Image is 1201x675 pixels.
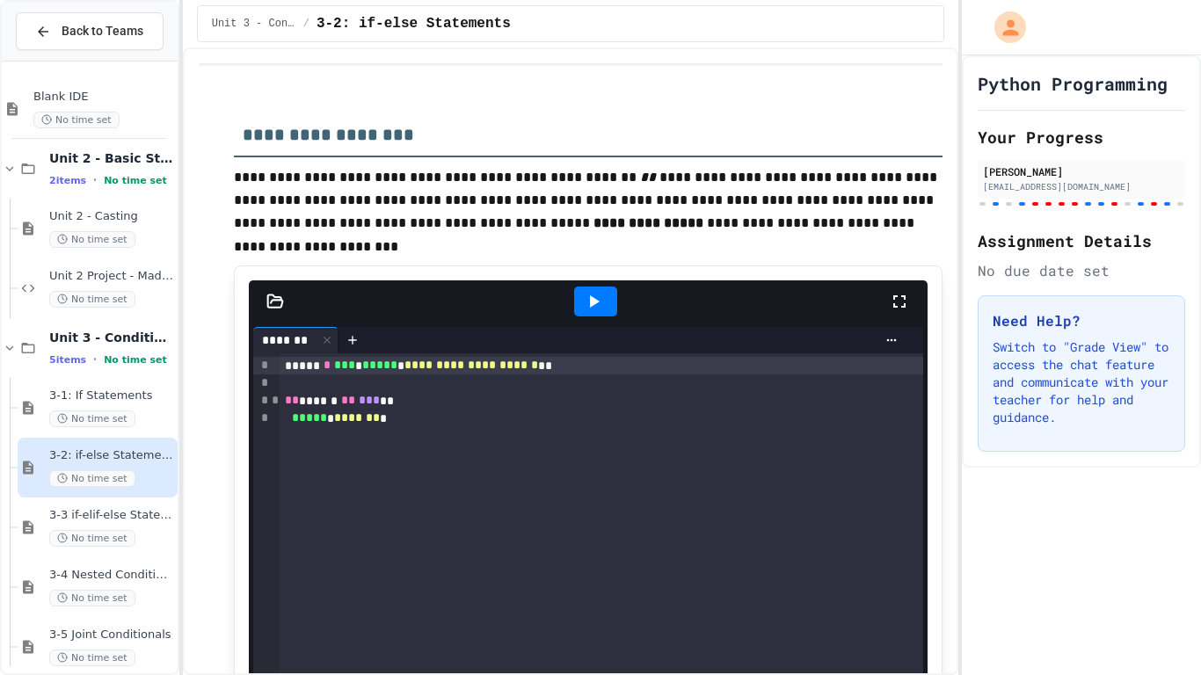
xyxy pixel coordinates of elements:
[49,628,174,642] span: 3-5 Joint Conditionals
[49,508,174,523] span: 3-3 if-elif-else Statements
[303,17,309,31] span: /
[16,12,164,50] button: Back to Teams
[993,338,1170,426] p: Switch to "Grade View" to access the chat feature and communicate with your teacher for help and ...
[104,354,167,366] span: No time set
[93,173,97,187] span: •
[93,352,97,367] span: •
[49,209,174,224] span: Unit 2 - Casting
[104,175,167,186] span: No time set
[49,330,174,345] span: Unit 3 - Conditionals
[49,388,174,403] span: 3-1: If Statements
[49,590,135,606] span: No time set
[978,125,1185,149] h2: Your Progress
[978,229,1185,253] h2: Assignment Details
[49,650,135,666] span: No time set
[976,7,1030,47] div: My Account
[49,568,174,583] span: 3-4 Nested Conditionals
[49,448,174,463] span: 3-2: if-else Statements
[983,163,1180,179] div: [PERSON_NAME]
[49,530,135,547] span: No time set
[49,231,135,248] span: No time set
[49,150,174,166] span: Unit 2 - Basic Structures
[33,112,120,128] span: No time set
[62,22,143,40] span: Back to Teams
[49,291,135,308] span: No time set
[983,180,1180,193] div: [EMAIL_ADDRESS][DOMAIN_NAME]
[49,354,86,366] span: 5 items
[212,17,296,31] span: Unit 3 - Conditionals
[49,410,135,427] span: No time set
[993,310,1170,331] h3: Need Help?
[49,175,86,186] span: 2 items
[978,71,1168,96] h1: Python Programming
[978,260,1185,281] div: No due date set
[49,269,174,284] span: Unit 2 Project - Mad Lib
[33,90,174,105] span: Blank IDE
[317,13,511,34] span: 3-2: if-else Statements
[49,470,135,487] span: No time set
